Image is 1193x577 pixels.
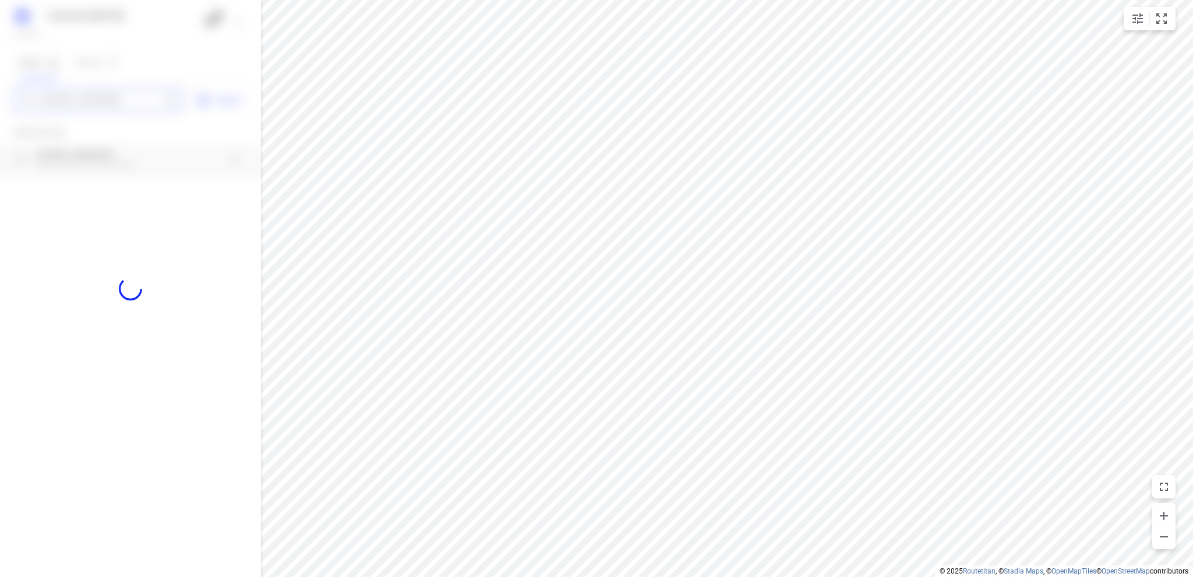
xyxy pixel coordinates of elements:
a: Stadia Maps [1004,567,1043,575]
button: Map settings [1126,7,1149,30]
button: Fit zoom [1150,7,1173,30]
a: OpenMapTiles [1051,567,1096,575]
a: OpenStreetMap [1102,567,1150,575]
a: Routetitan [963,567,996,575]
li: © 2025 , © , © © contributors [940,567,1188,575]
div: small contained button group [1124,7,1176,30]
